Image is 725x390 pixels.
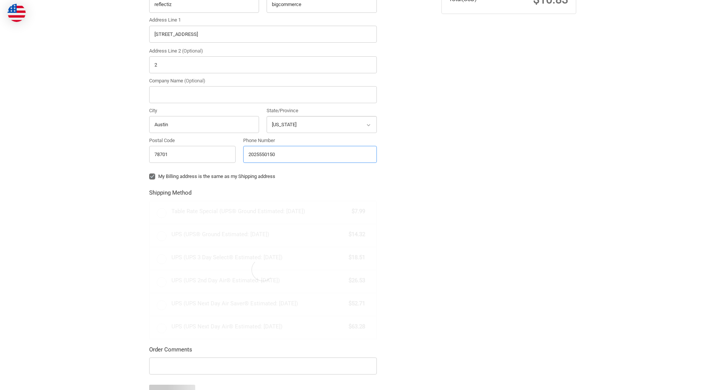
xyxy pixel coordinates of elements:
legend: Shipping Method [149,189,191,201]
label: Address Line 2 [149,47,377,55]
small: (Optional) [182,48,203,54]
label: Postal Code [149,137,236,144]
label: Phone Number [243,137,377,144]
span: Checkout [63,3,86,10]
label: Address Line 1 [149,16,377,24]
small: (Optional) [184,78,205,84]
label: State/Province [267,107,377,115]
img: duty and tax information for United States [8,4,26,22]
label: City [149,107,259,115]
label: Company Name [149,77,377,85]
legend: Order Comments [149,345,192,357]
label: My Billing address is the same as my Shipping address [149,173,377,180]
